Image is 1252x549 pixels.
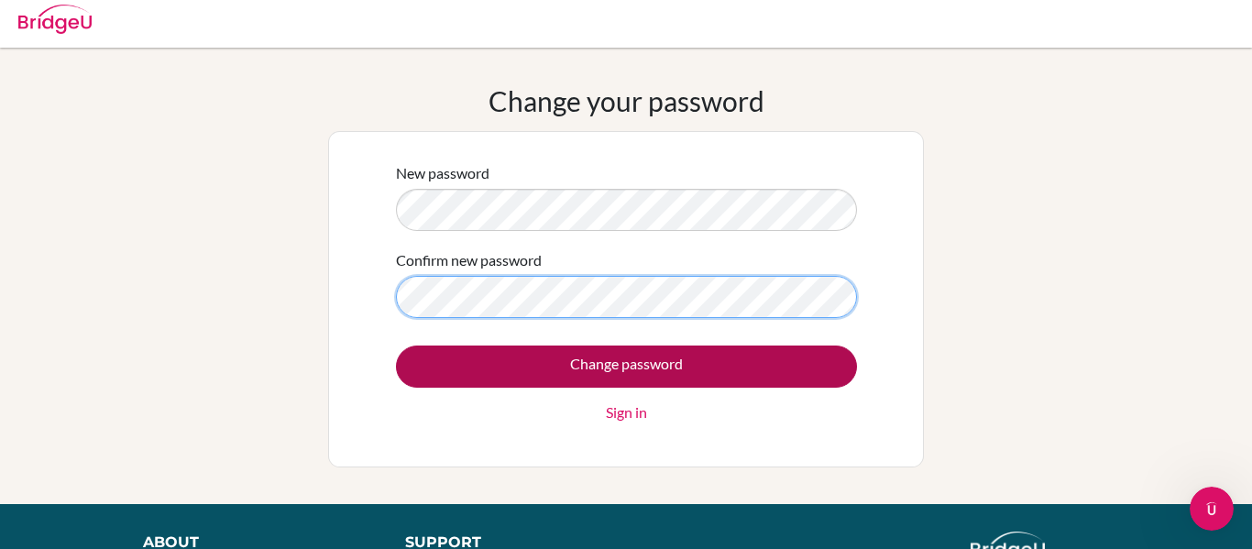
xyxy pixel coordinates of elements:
a: Sign in [606,401,647,423]
h1: Change your password [489,84,764,117]
input: Change password [396,346,857,388]
label: Confirm new password [396,249,542,271]
iframe: Intercom live chat [1190,487,1234,531]
label: New password [396,162,489,184]
img: Bridge-U [18,5,92,34]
